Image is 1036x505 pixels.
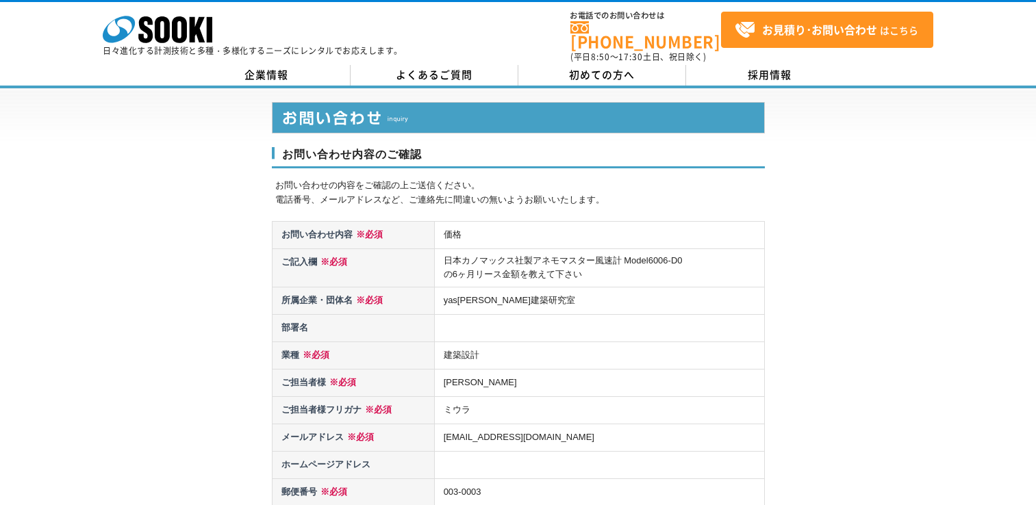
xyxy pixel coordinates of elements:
[570,51,706,63] span: (平日 ～ 土日、祝日除く)
[434,369,764,396] td: [PERSON_NAME]
[272,396,434,424] th: ご担当者様フリガナ
[569,67,635,82] span: 初めての方へ
[570,21,721,49] a: [PHONE_NUMBER]
[686,65,854,86] a: 採用情報
[518,65,686,86] a: 初めての方へ
[272,314,434,341] th: 部署名
[299,350,329,360] span: ※必須
[272,222,434,249] th: お問い合わせ内容
[317,487,347,497] span: ※必須
[183,65,351,86] a: 企業情報
[103,47,403,55] p: 日々進化する計測技術と多種・多様化するニーズにレンタルでお応えします。
[317,257,347,267] span: ※必須
[272,369,434,396] th: ご担当者様
[272,287,434,314] th: 所属企業・団体名
[272,249,434,287] th: ご記入欄
[272,341,434,369] th: 業種
[570,12,721,20] span: お電話でのお問い合わせは
[434,287,764,314] td: yas[PERSON_NAME]建築研究室
[326,377,356,387] span: ※必須
[344,432,374,442] span: ※必須
[351,65,518,86] a: よくあるご質問
[272,451,434,478] th: ホームページアドレス
[362,404,392,415] span: ※必須
[434,341,764,369] td: 建築設計
[721,12,933,48] a: お見積り･お問い合わせはこちら
[272,147,765,169] h3: お問い合わせ内容のご確認
[735,20,918,40] span: はこちら
[353,295,383,305] span: ※必須
[434,424,764,451] td: [EMAIL_ADDRESS][DOMAIN_NAME]
[618,51,643,63] span: 17:30
[275,179,765,207] p: お問い合わせの内容をご確認の上ご送信ください。 電話番号、メールアドレスなど、ご連絡先に間違いの無いようお願いいたします。
[591,51,610,63] span: 8:50
[762,21,877,38] strong: お見積り･お問い合わせ
[272,424,434,451] th: メールアドレス
[353,229,383,239] span: ※必須
[434,249,764,287] td: 日本カノマックス社製アネモマスター風速計 Model6006-D0 の6ヶ月リース金額を教えて下さい
[272,102,765,133] img: お問い合わせ
[434,222,764,249] td: 価格
[434,396,764,424] td: ミウラ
